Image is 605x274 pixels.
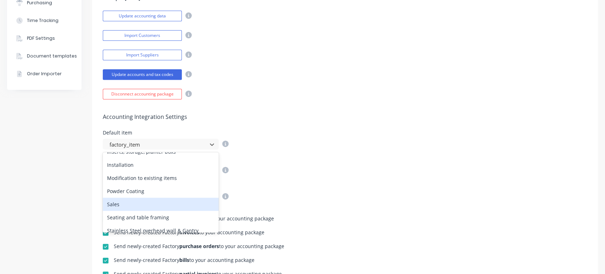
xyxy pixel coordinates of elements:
div: Send newly-created Factory to your accounting package [114,258,254,263]
div: Time Tracking [27,17,58,24]
div: Document templates [27,53,77,59]
button: Update accounting data [103,11,182,21]
button: Time Tracking [7,12,82,29]
button: Import Customers [103,30,182,41]
h5: Accounting Integration Settings [103,114,587,120]
div: Order Importer [27,71,62,77]
button: Document templates [7,47,82,65]
div: Installation [103,158,219,171]
b: bills [179,257,189,263]
div: Send newly-created Factory to your accounting package [114,230,264,235]
button: Update accounts and tax codes [103,69,182,80]
button: Disconnect accounting package [103,89,182,99]
div: Stainless Steel overhead wall & Gantry shelving [103,224,219,245]
button: Order Importer [7,65,82,83]
div: Modification to existing items [103,171,219,185]
div: PDF Settings [27,35,55,42]
div: Powder Coating [103,185,219,198]
button: PDF Settings [7,29,82,47]
div: Default item [103,130,229,135]
b: purchase orders [179,243,219,250]
div: Seating and table framing [103,211,219,224]
div: Send newly-created Factory to your accounting package [114,244,284,249]
div: Sales [103,198,219,211]
button: Import Suppliers [103,50,182,60]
